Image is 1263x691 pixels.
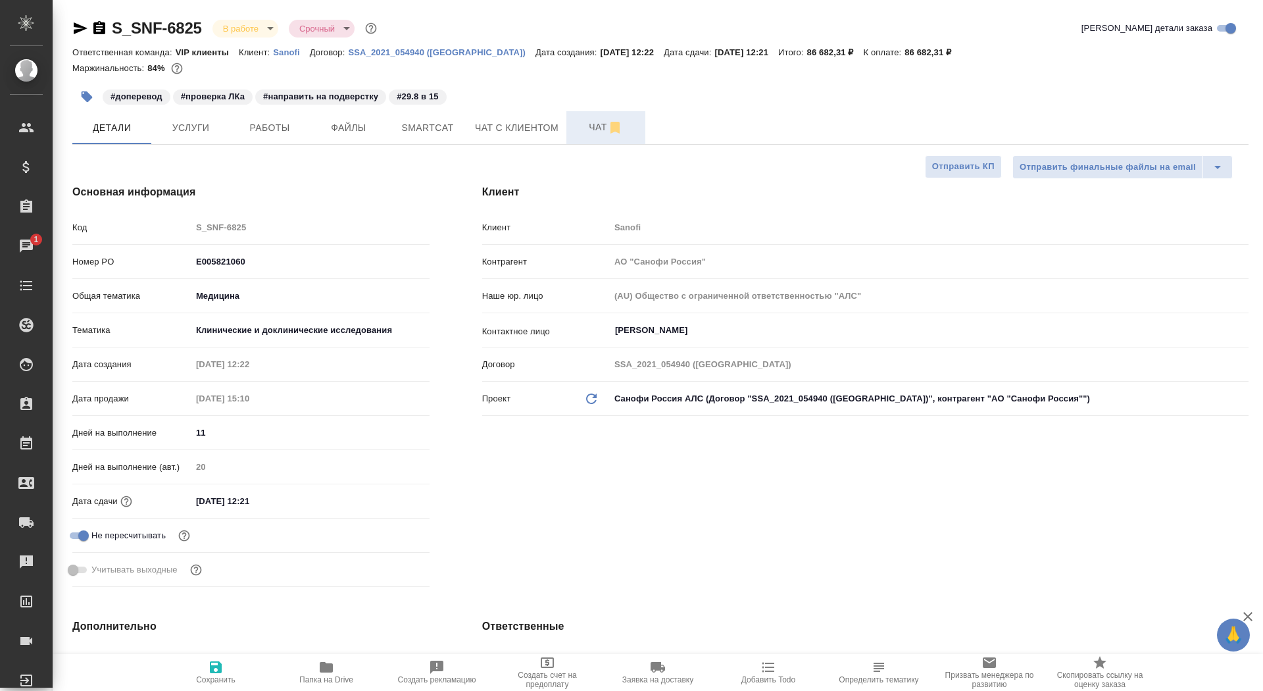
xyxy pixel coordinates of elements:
[664,47,714,57] p: Дата сдачи:
[348,46,535,57] a: SSA_2021_054940 ([GEOGRAPHIC_DATA])
[807,47,864,57] p: 86 682,31 ₽
[482,392,511,405] p: Проект
[72,221,191,234] p: Код
[212,20,278,38] div: В работе
[72,63,147,73] p: Маржинальность:
[610,252,1249,271] input: Пустое поле
[610,388,1249,410] div: Санофи Россия АЛС (Договор "SSA_2021_054940 ([GEOGRAPHIC_DATA])", контрагент "АО "Санофи Россия"")
[295,23,339,34] button: Срочный
[574,119,637,136] span: Чат
[72,358,191,371] p: Дата создания
[824,654,934,691] button: Определить тематику
[610,355,1249,374] input: Пустое поле
[610,218,1249,237] input: Пустое поле
[1052,671,1147,689] span: Скопировать ссылку на оценку заказа
[934,654,1045,691] button: Призвать менеджера по развитию
[500,671,595,689] span: Создать счет на предоплату
[1020,160,1196,175] span: Отправить финальные файлы на email
[932,159,995,174] span: Отправить КП
[614,647,645,678] button: Добавить менеджера
[610,286,1249,305] input: Пустое поле
[362,20,380,37] button: Доп статусы указывают на важность/срочность заказа
[187,561,205,578] button: Выбери, если сб и вс нужно считать рабочими днями для выполнения заказа.
[942,671,1037,689] span: Призвать менеджера по развитию
[1045,654,1155,691] button: Скопировать ссылку на оценку заказа
[397,90,438,103] p: #29.8 в 15
[1222,621,1245,649] span: 🙏
[482,325,610,338] p: Контактное лицо
[219,23,262,34] button: В работе
[741,675,795,684] span: Добавить Todo
[310,47,349,57] p: Договор:
[1241,329,1244,332] button: Open
[191,492,307,511] input: ✎ Введи что-нибудь
[191,652,430,671] input: Пустое поле
[864,47,905,57] p: К оплате:
[382,654,492,691] button: Создать рекламацию
[289,20,355,38] div: В работе
[475,120,558,136] span: Чат с клиентом
[118,493,135,510] button: Если добавить услуги и заполнить их объемом, то дата рассчитается автоматически
[191,389,307,408] input: Пустое поле
[348,47,535,57] p: SSA_2021_054940 ([GEOGRAPHIC_DATA])
[111,90,162,103] p: #доперевод
[168,60,186,77] button: 11304.15 RUB;
[778,47,806,57] p: Итого:
[1012,155,1233,179] div: split button
[239,47,273,57] p: Клиент:
[26,233,46,246] span: 1
[72,20,88,36] button: Скопировать ссылку для ЯМессенджера
[91,563,178,576] span: Учитывать выходные
[72,461,191,474] p: Дней на выполнение (авт.)
[176,527,193,544] button: Включи, если не хочешь, чтобы указанная дата сдачи изменилась после переставления заказа в 'Подтв...
[191,355,307,374] input: Пустое поле
[176,47,239,57] p: VIP клиенты
[3,230,49,263] a: 1
[482,221,610,234] p: Клиент
[72,495,118,508] p: Дата сдачи
[191,457,430,476] input: Пустое поле
[482,255,610,269] p: Контрагент
[191,252,430,271] input: ✎ Введи что-нибудь
[387,90,447,101] span: 29.8 в 15
[72,184,430,200] h4: Основная информация
[112,19,202,37] a: S_SNF-6825
[196,675,235,684] span: Сохранить
[72,392,191,405] p: Дата продажи
[904,47,961,57] p: 86 682,31 ₽
[925,155,1002,178] button: Отправить КП
[273,46,310,57] a: Sanofi
[839,675,918,684] span: Определить тематику
[482,619,1249,634] h4: Ответственные
[271,654,382,691] button: Папка на Drive
[72,426,191,440] p: Дней на выполнение
[622,675,693,684] span: Заявка на доставку
[396,120,459,136] span: Smartcat
[600,47,664,57] p: [DATE] 12:22
[72,82,101,111] button: Добавить тэг
[535,47,600,57] p: Дата создания:
[317,120,380,136] span: Файлы
[91,20,107,36] button: Скопировать ссылку
[159,120,222,136] span: Услуги
[1012,155,1203,179] button: Отправить финальные файлы на email
[299,675,353,684] span: Папка на Drive
[72,324,191,337] p: Тематика
[181,90,245,103] p: #проверка ЛКа
[191,319,430,342] div: Клинические и доклинические исследования
[101,90,172,101] span: доперевод
[80,120,143,136] span: Детали
[482,184,1249,200] h4: Клиент
[172,90,254,101] span: проверка ЛКа
[72,255,191,269] p: Номер PO
[1217,619,1250,652] button: 🙏
[72,290,191,303] p: Общая тематика
[238,120,301,136] span: Работы
[72,619,430,634] h4: Дополнительно
[713,654,824,691] button: Добавить Todo
[398,675,476,684] span: Создать рекламацию
[147,63,168,73] p: 84%
[161,654,271,691] button: Сохранить
[603,654,713,691] button: Заявка на доставку
[263,90,378,103] p: #направить на подверстку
